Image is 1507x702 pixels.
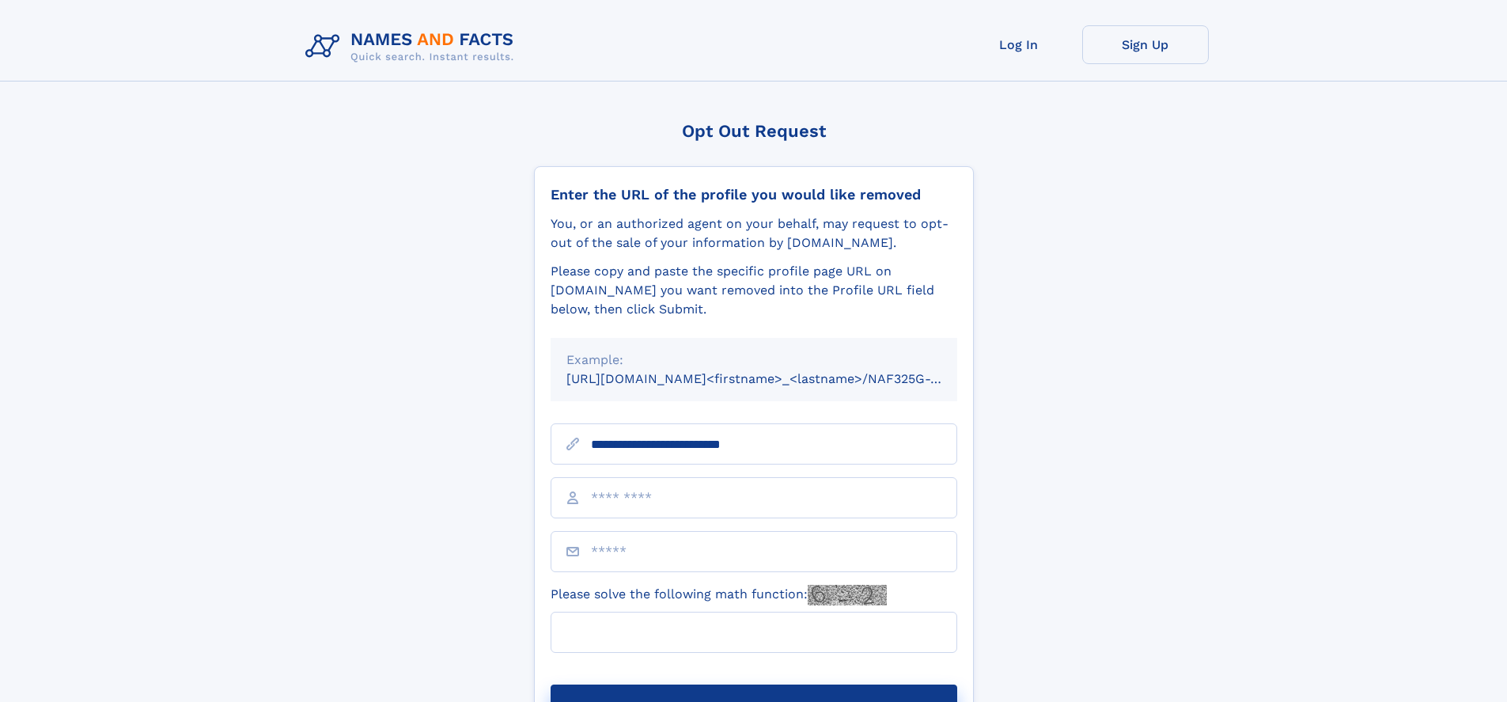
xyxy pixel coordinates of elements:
div: Opt Out Request [534,121,974,141]
div: Please copy and paste the specific profile page URL on [DOMAIN_NAME] you want removed into the Pr... [551,262,957,319]
a: Log In [956,25,1082,64]
div: Example: [566,351,941,370]
small: [URL][DOMAIN_NAME]<firstname>_<lastname>/NAF325G-xxxxxxxx [566,371,987,386]
div: Enter the URL of the profile you would like removed [551,186,957,203]
div: You, or an authorized agent on your behalf, may request to opt-out of the sale of your informatio... [551,214,957,252]
label: Please solve the following math function: [551,585,887,605]
img: Logo Names and Facts [299,25,527,68]
a: Sign Up [1082,25,1209,64]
